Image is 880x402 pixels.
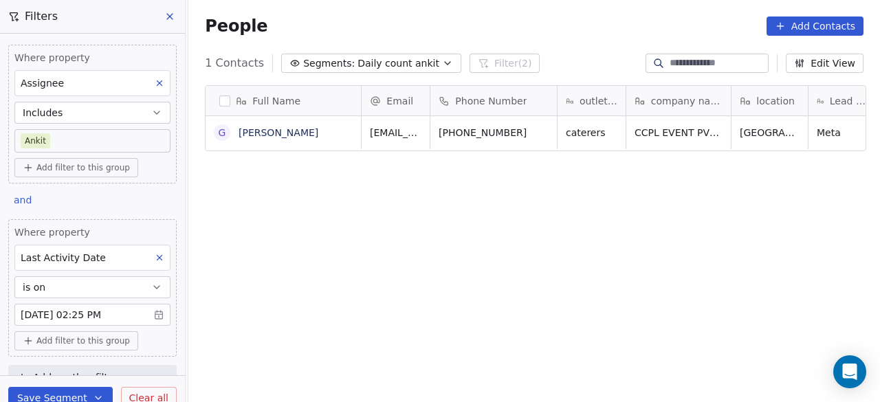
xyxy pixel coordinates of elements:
span: People [205,16,267,36]
span: outlet type [580,94,617,108]
div: Phone Number [430,86,557,115]
span: Full Name [252,94,300,108]
div: location [731,86,808,115]
span: Segments: [303,56,355,71]
span: Meta [817,126,868,139]
a: [PERSON_NAME] [239,127,318,138]
div: G [219,126,226,140]
span: location [756,94,795,108]
div: Lead Source [808,86,877,115]
div: outlet type [558,86,626,115]
button: Add Contacts [767,16,863,36]
span: company name [651,94,723,108]
span: caterers [566,126,617,139]
button: Edit View [786,54,863,73]
div: Email [362,86,430,115]
div: Full Name [206,86,361,115]
span: Phone Number [455,94,527,108]
span: [PHONE_NUMBER] [439,126,549,139]
div: company name [626,86,731,115]
span: CCPL EVENT PVT LTD VENTURE OF CCPL HOSPITALITY GROUP [635,126,723,139]
span: Lead Source [830,94,869,108]
span: Daily count ankit [357,56,439,71]
span: 1 Contacts [205,55,264,71]
span: [EMAIL_ADDRESS][DOMAIN_NAME] [370,126,421,139]
span: [GEOGRAPHIC_DATA] [740,126,800,139]
span: Email [386,94,413,108]
button: Filter(2) [470,54,540,73]
div: Open Intercom Messenger [833,355,866,388]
